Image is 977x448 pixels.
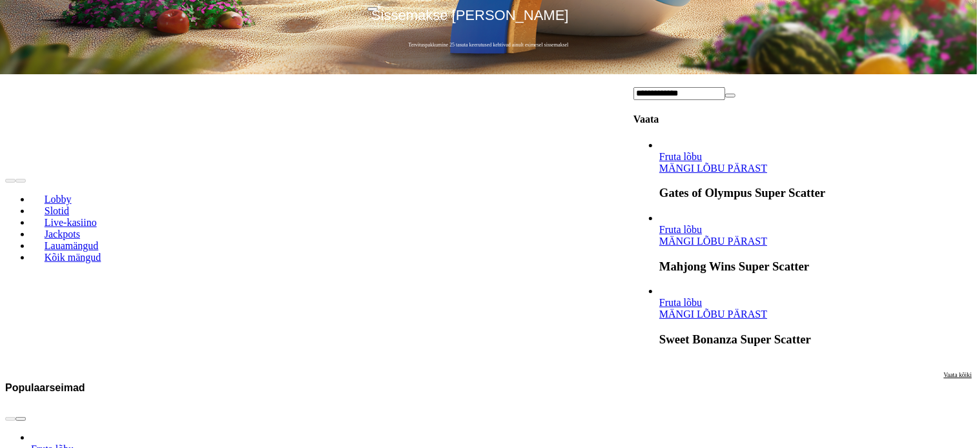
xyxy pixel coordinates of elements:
[659,309,767,320] a: Sweet Bonanza Super Scatter
[39,252,107,263] span: Kõik mängud
[15,179,26,183] button: next slide
[39,240,104,251] span: Lauamängud
[5,172,608,274] nav: Lobby
[633,139,972,347] ul: Games
[659,151,702,162] a: Gates of Olympus Super Scatter
[659,297,702,308] span: Fruta lõbu
[659,297,702,308] a: Sweet Bonanza Super Scatter
[659,186,972,200] h3: Gates of Olympus Super Scatter
[659,236,767,247] a: Mahjong Wins Super Scatter
[39,229,85,239] span: Jackpots
[367,6,610,34] button: Sissemakse [PERSON_NAME]
[5,382,85,394] h3: Populaarseimad
[5,74,972,371] header: Lobby
[39,217,102,228] span: Live-kasiino
[15,417,26,421] button: next slide
[633,114,972,125] h4: Vaata
[39,194,77,205] span: Lobby
[725,94,735,97] button: clear entry
[371,7,569,33] span: Sissemakse [PERSON_NAME]
[31,225,94,244] a: Jackpots
[659,224,702,235] a: Mahjong Wins Super Scatter
[31,213,110,232] a: Live-kasiino
[659,260,972,274] h3: Mahjong Wins Super Scatter
[944,371,972,404] a: Vaata kõiki
[5,179,15,183] button: prev slide
[659,224,702,235] span: Fruta lõbu
[31,248,114,267] a: Kõik mängud
[31,201,83,221] a: Slotid
[659,285,972,347] article: Sweet Bonanza Super Scatter
[659,139,972,201] article: Gates of Olympus Super Scatter
[39,205,74,216] span: Slotid
[378,3,382,10] span: €
[633,87,725,100] input: Search
[31,190,85,209] a: Lobby
[659,163,767,174] a: Gates of Olympus Super Scatter
[944,371,972,378] span: Vaata kõiki
[659,212,972,274] article: Mahjong Wins Super Scatter
[659,332,972,347] h3: Sweet Bonanza Super Scatter
[5,417,15,421] button: prev slide
[367,41,610,48] span: Tervituspakkumine 25 tasuta keerutused kehtivad ainult esimesel sissemaksel
[31,236,112,256] a: Lauamängud
[659,151,702,162] span: Fruta lõbu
